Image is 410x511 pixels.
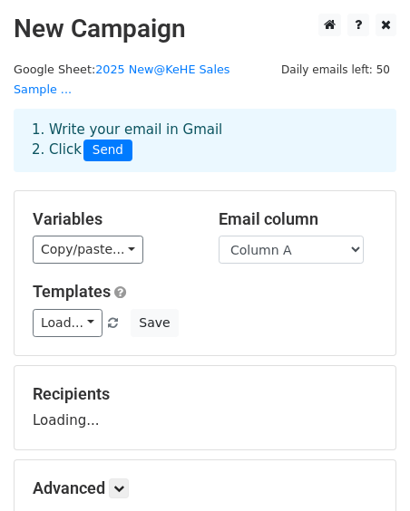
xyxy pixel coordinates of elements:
[33,384,377,404] h5: Recipients
[275,60,396,80] span: Daily emails left: 50
[18,120,392,161] div: 1. Write your email in Gmail 2. Click
[33,209,191,229] h5: Variables
[33,236,143,264] a: Copy/paste...
[131,309,178,337] button: Save
[33,478,377,498] h5: Advanced
[275,63,396,76] a: Daily emails left: 50
[33,384,377,431] div: Loading...
[83,140,132,161] span: Send
[14,63,229,97] small: Google Sheet:
[219,209,377,229] h5: Email column
[33,309,102,337] a: Load...
[14,14,396,44] h2: New Campaign
[33,282,111,301] a: Templates
[14,63,229,97] a: 2025 New@KeHE Sales Sample ...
